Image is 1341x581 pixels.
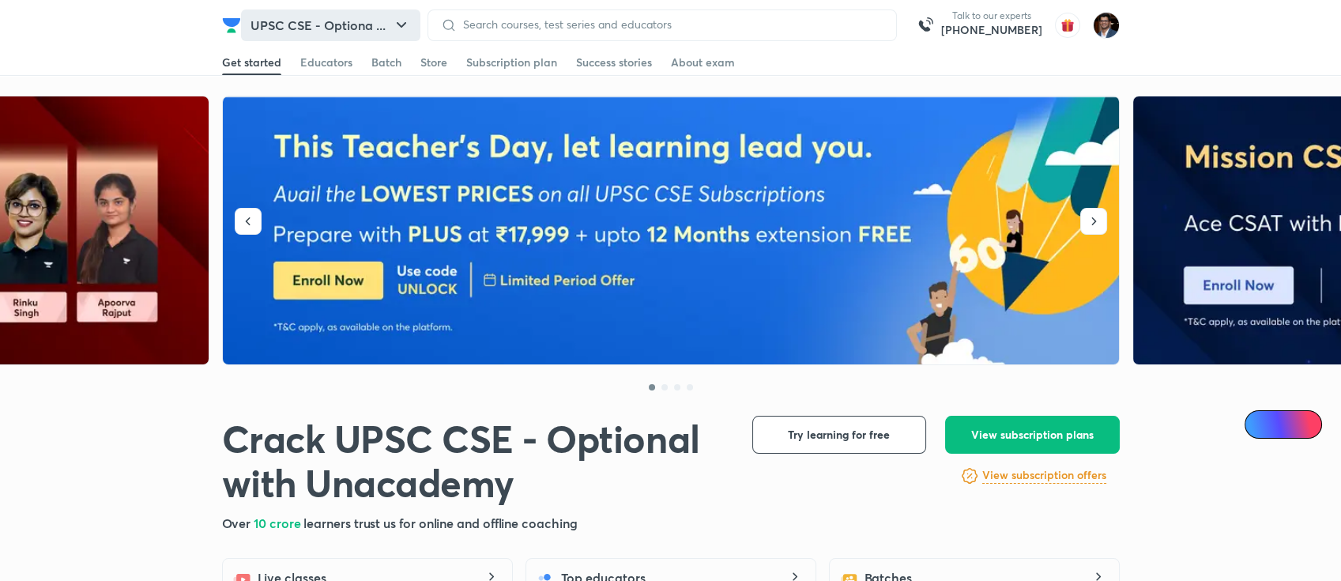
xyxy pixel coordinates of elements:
[1271,418,1313,431] span: Ai Doubts
[982,466,1106,485] a: View subscription offers
[671,55,735,70] div: About exam
[466,50,557,75] a: Subscription plan
[788,427,890,443] span: Try learning for free
[222,55,281,70] div: Get started
[910,9,941,41] img: call-us
[371,50,401,75] a: Batch
[466,55,557,70] div: Subscription plan
[241,9,420,41] button: UPSC CSE - Optiona ...
[300,50,352,75] a: Educators
[941,9,1042,22] p: Talk to our experts
[303,515,577,531] span: learners trust us for online and offline coaching
[222,515,254,531] span: Over
[1093,12,1120,39] img: Amber Nigam
[222,416,727,504] h1: Crack UPSC CSE - Optional with Unacademy
[254,515,303,531] span: 10 crore
[222,50,281,75] a: Get started
[1254,418,1267,431] img: Icon
[1245,410,1322,439] a: Ai Doubts
[971,427,1094,443] span: View subscription plans
[371,55,401,70] div: Batch
[576,55,652,70] div: Success stories
[752,416,926,454] button: Try learning for free
[1055,13,1080,38] img: avatar
[945,416,1120,454] button: View subscription plans
[941,22,1042,38] a: [PHONE_NUMBER]
[576,50,652,75] a: Success stories
[671,50,735,75] a: About exam
[457,18,883,31] input: Search courses, test series and educators
[420,55,447,70] div: Store
[222,16,241,35] img: Company Logo
[982,467,1106,484] h6: View subscription offers
[300,55,352,70] div: Educators
[420,50,447,75] a: Store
